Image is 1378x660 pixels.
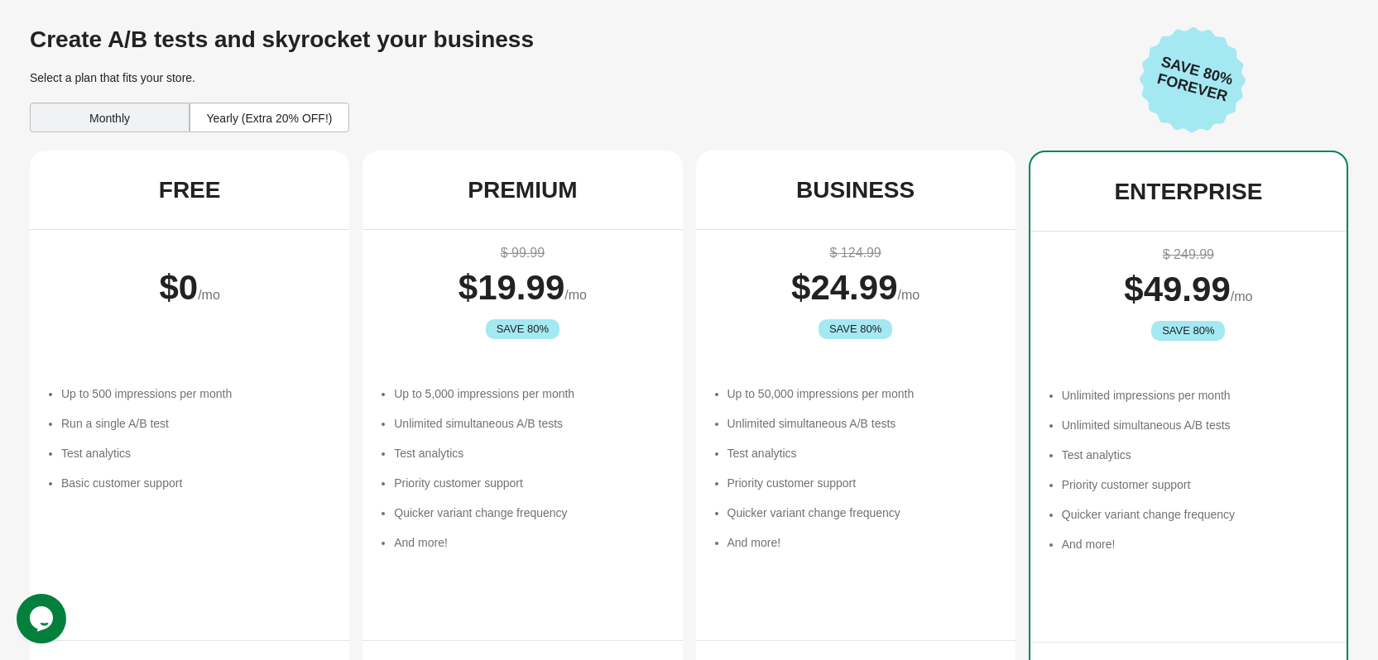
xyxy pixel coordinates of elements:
[1124,270,1230,308] span: $ 49.99
[61,385,333,402] li: Up to 500 impressions per month
[468,177,577,203] div: PREMIUM
[379,243,665,263] div: $ 99.99
[1062,506,1330,523] li: Quicker variant change frequency
[727,505,999,521] li: Quicker variant change frequency
[819,319,892,339] div: SAVE 80%
[727,475,999,491] li: Priority customer support
[898,288,920,302] span: /mo
[17,594,70,643] iframe: chat widget
[61,415,333,432] li: Run a single A/B test
[1062,536,1330,552] li: And more!
[1062,387,1330,404] li: Unlimited impressions per month
[713,243,999,263] div: $ 124.99
[1062,476,1330,493] li: Priority customer support
[159,177,221,203] div: FREE
[727,445,999,462] li: Test analytics
[394,534,665,551] li: And more!
[1231,289,1253,304] span: /mo
[198,288,220,302] span: /mo
[1114,179,1262,205] div: ENTERPRISE
[1062,417,1330,433] li: Unlimited simultaneous A/B tests
[459,268,564,307] span: $ 19.99
[727,534,999,551] li: And more!
[394,505,665,521] li: Quicker variant change frequency
[1047,245,1330,265] div: $ 249.99
[727,415,999,432] li: Unlimited simultaneous A/B tests
[1151,321,1225,341] div: SAVE 80%
[394,445,665,462] li: Test analytics
[791,268,897,307] span: $ 24.99
[394,415,665,432] li: Unlimited simultaneous A/B tests
[61,475,333,491] li: Basic customer support
[61,445,333,462] li: Test analytics
[727,385,999,402] li: Up to 50,000 impressions per month
[159,268,198,307] span: $ 0
[394,475,665,491] li: Priority customer support
[1062,447,1330,463] li: Test analytics
[1144,50,1245,108] span: Save 80% Forever
[1140,26,1246,133] img: Save 84% Forever
[30,26,1126,53] div: Create A/B tests and skyrocket your business
[30,69,1126,86] div: Select a plan that fits your store.
[564,288,587,302] span: /mo
[30,103,190,132] div: Monthly
[486,319,559,339] div: SAVE 80%
[394,385,665,402] li: Up to 5,000 impressions per month
[190,103,349,132] div: Yearly (Extra 20% OFF!)
[796,177,915,203] div: BUSINESS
